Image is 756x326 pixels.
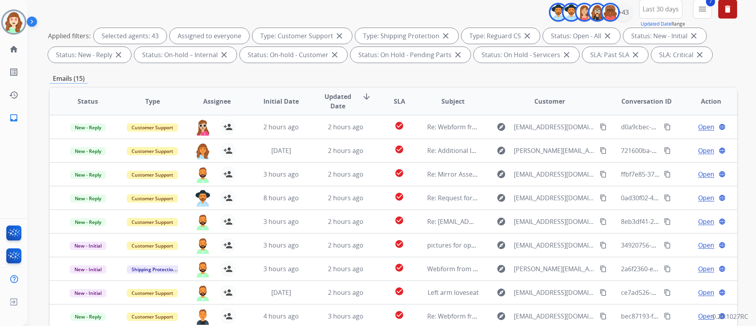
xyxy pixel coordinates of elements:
[70,171,106,179] span: New - Reply
[712,312,748,321] p: 0.20.1027RC
[621,265,737,273] span: 2a6f2360-e5b3-4ce6-9615-e64cf7f25637
[395,287,404,296] mat-icon: check_circle
[600,218,607,225] mat-icon: content_copy
[263,97,299,106] span: Initial Date
[127,313,178,321] span: Customer Support
[127,265,181,274] span: Shipping Protection
[195,119,211,136] img: agent-avatar
[641,21,671,27] button: Updated Date
[719,242,726,249] mat-icon: language
[127,242,178,250] span: Customer Support
[621,194,740,202] span: 0ad30f02-4ddd-47da-8be6-14413ef3ef2a
[240,47,347,63] div: Status: On-hold - Customer
[664,147,671,154] mat-icon: content_copy
[195,237,211,254] img: agent-avatar
[127,289,178,297] span: Customer Support
[698,193,714,203] span: Open
[514,240,595,250] span: [EMAIL_ADDRESS][DOMAIN_NAME]
[263,265,299,273] span: 3 hours ago
[719,218,726,225] mat-icon: language
[395,216,404,225] mat-icon: check_circle
[497,240,506,250] mat-icon: explore
[395,310,404,320] mat-icon: check_circle
[195,143,211,159] img: agent-avatar
[621,217,736,226] span: 8eb3df41-2104-4210-a44f-14aedfdff346
[562,50,571,60] mat-icon: close
[328,265,363,273] span: 2 hours ago
[673,88,737,115] th: Action
[127,123,178,132] span: Customer Support
[114,50,123,60] mat-icon: close
[427,312,616,320] span: Re: Webform from [EMAIL_ADDRESS][DOMAIN_NAME] on [DATE]
[664,242,671,249] mat-icon: content_copy
[689,31,699,41] mat-icon: close
[514,264,595,274] span: [PERSON_NAME][EMAIL_ADDRESS][DOMAIN_NAME]
[621,170,739,179] span: ffbf7e85-3784-42aa-a576-425b6cd91016
[195,214,211,230] img: agent-avatar
[320,92,356,111] span: Updated Date
[70,218,106,226] span: New - Reply
[664,265,671,272] mat-icon: content_copy
[3,11,25,33] img: avatar
[497,288,506,297] mat-icon: explore
[497,311,506,321] mat-icon: explore
[497,146,506,155] mat-icon: explore
[621,288,743,297] span: ce7ad526-d974-4a9d-95b9-e987c2c842ae
[719,147,726,154] mat-icon: language
[441,31,450,41] mat-icon: close
[195,308,211,325] img: agent-avatar
[600,194,607,201] mat-icon: content_copy
[70,265,106,274] span: New - Initial
[623,28,706,44] div: Status: New - Initial
[195,190,211,207] img: agent-avatar
[427,194,495,202] span: Re: Request for photos
[427,123,616,131] span: Re: Webform from [EMAIL_ADDRESS][DOMAIN_NAME] on [DATE]
[514,217,595,226] span: [EMAIL_ADDRESS][DOMAIN_NAME]
[698,288,714,297] span: Open
[514,146,595,155] span: [PERSON_NAME][EMAIL_ADDRESS][DOMAIN_NAME]
[664,171,671,178] mat-icon: content_copy
[223,240,233,250] mat-icon: person_add
[600,265,607,272] mat-icon: content_copy
[195,285,211,301] img: agent-avatar
[394,97,405,106] span: SLA
[127,147,178,155] span: Customer Support
[223,264,233,274] mat-icon: person_add
[719,171,726,178] mat-icon: language
[514,193,595,203] span: [EMAIL_ADDRESS][DOMAIN_NAME]
[514,288,595,297] span: [EMAIL_ADDRESS][DOMAIN_NAME]
[621,97,672,106] span: Conversation ID
[664,194,671,201] mat-icon: content_copy
[271,288,291,297] span: [DATE]
[330,50,339,60] mat-icon: close
[514,311,595,321] span: [EMAIL_ADDRESS][DOMAIN_NAME]
[328,217,363,226] span: 2 hours ago
[461,28,540,44] div: Type: Reguard CS
[698,217,714,226] span: Open
[427,146,529,155] span: Re: Additional Information needed
[698,170,714,179] span: Open
[497,170,506,179] mat-icon: explore
[664,218,671,225] mat-icon: content_copy
[723,4,732,14] mat-icon: delete
[427,241,496,250] span: pictures for open claim
[523,31,532,41] mat-icon: close
[474,47,579,63] div: Status: On Hold - Servicers
[621,146,743,155] span: 721600ba-a17e-4a1d-b364-ddfa54784ddc
[263,217,299,226] span: 3 hours ago
[621,312,742,320] span: bec87193-f837-494a-9ed3-49d0eaad4d3e
[9,113,19,123] mat-icon: inbox
[719,289,726,296] mat-icon: language
[453,50,463,60] mat-icon: close
[600,123,607,130] mat-icon: content_copy
[70,242,106,250] span: New - Initial
[219,50,229,60] mat-icon: close
[582,47,648,63] div: SLA: Past SLA
[350,47,471,63] div: Status: On Hold - Pending Parts
[395,192,404,201] mat-icon: check_circle
[328,170,363,179] span: 2 hours ago
[395,239,404,249] mat-icon: check_circle
[600,147,607,154] mat-icon: content_copy
[441,97,465,106] span: Subject
[263,194,299,202] span: 8 hours ago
